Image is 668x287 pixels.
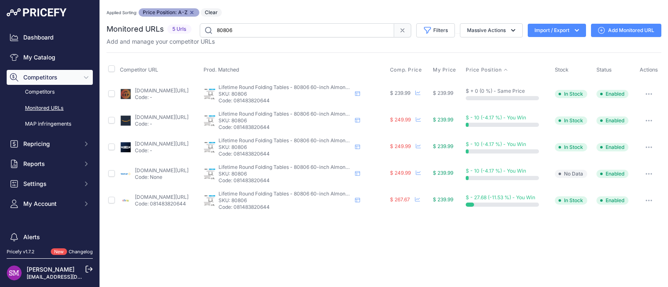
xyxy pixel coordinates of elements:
[460,23,523,37] button: Massive Actions
[219,84,443,90] span: Lifetime Round Folding Tables - 80806 60-inch Almond Fold-in-Half Table - Almond - 60 inches
[596,116,628,125] span: Enabled
[107,37,215,46] p: Add and manage your competitor URLs
[23,200,78,208] span: My Account
[596,90,628,98] span: Enabled
[528,24,586,37] button: Import / Export
[201,8,222,17] button: Clear
[51,248,67,255] span: New
[23,160,78,168] span: Reports
[433,170,453,176] span: $ 239.99
[7,248,35,255] div: Pricefy v1.7.2
[7,196,93,211] button: My Account
[466,114,526,121] span: $ - 10 (-4.17 %) - You Win
[390,90,410,96] span: $ 239.99
[7,85,93,99] a: Competitors
[433,67,456,73] span: My Price
[640,67,658,73] span: Actions
[390,67,424,73] button: Comp. Price
[219,171,352,177] p: SKU: 80806
[390,170,411,176] span: $ 249.99
[555,170,587,178] span: No Data
[204,67,239,73] span: Prod. Matched
[7,176,93,191] button: Settings
[139,8,199,17] span: Price Position: A-Z
[219,124,352,131] p: Code: 081483820644
[7,136,93,151] button: Repricing
[555,90,587,98] span: In Stock
[7,8,67,17] img: Pricefy Logo
[135,147,189,154] p: Code: -
[466,67,508,73] button: Price Position
[466,67,502,73] span: Price Position
[135,141,189,147] a: [DOMAIN_NAME][URL]
[200,23,394,37] input: Search
[27,266,74,273] a: [PERSON_NAME]
[219,164,443,170] span: Lifetime Round Folding Tables - 80806 60-inch Almond Fold-in-Half Table - Almond - 60 inches
[466,168,526,174] span: $ - 10 (-4.17 %) - You Win
[219,111,443,117] span: Lifetime Round Folding Tables - 80806 60-inch Almond Fold-in-Half Table - Almond - 60 inches
[219,144,352,151] p: SKU: 80806
[390,196,410,203] span: $ 267.67
[555,116,587,125] span: In Stock
[433,90,453,96] span: $ 239.99
[555,196,587,205] span: In Stock
[23,140,78,148] span: Repricing
[596,67,612,73] span: Status
[219,191,443,197] span: Lifetime Round Folding Tables - 80806 60-inch Almond Fold-in-Half Table - Almond - 60 inches
[107,10,137,15] small: Applied Sorting:
[135,194,189,200] a: [DOMAIN_NAME][URL]
[433,116,453,123] span: $ 239.99
[219,117,352,124] p: SKU: 80806
[596,196,628,205] span: Enabled
[596,170,628,178] span: Enabled
[135,87,189,94] a: [DOMAIN_NAME][URL]
[23,180,78,188] span: Settings
[7,230,93,245] a: Alerts
[219,91,352,97] p: SKU: 80806
[416,23,455,37] button: Filters
[390,143,411,149] span: $ 249.99
[390,116,411,123] span: $ 249.99
[433,143,453,149] span: $ 239.99
[135,167,189,173] a: [DOMAIN_NAME][URL]
[7,70,93,85] button: Competitors
[219,197,352,204] p: SKU: 80806
[135,114,189,120] a: [DOMAIN_NAME][URL]
[219,137,443,143] span: Lifetime Round Folding Tables - 80806 60-inch Almond Fold-in-Half Table - Almond - 60 inches
[466,88,525,94] span: $ + 0 (0 %) - Same Price
[591,24,661,37] a: Add Monitored URL
[433,196,453,203] span: $ 239.99
[7,101,93,116] a: Monitored URLs
[390,67,422,73] span: Comp. Price
[7,156,93,171] button: Reports
[167,25,191,34] span: 5 Urls
[7,30,93,45] a: Dashboard
[466,141,526,147] span: $ - 10 (-4.17 %) - You Win
[7,30,93,276] nav: Sidebar
[466,194,535,200] span: $ - 27.68 (-11.53 %) - You Win
[27,274,114,280] a: [EMAIL_ADDRESS][DOMAIN_NAME]
[135,121,189,127] p: Code: -
[7,50,93,65] a: My Catalog
[135,200,189,207] p: Code: 081483820644
[69,249,93,255] a: Changelog
[23,73,78,82] span: Competitors
[596,143,628,151] span: Enabled
[433,67,458,73] button: My Price
[135,174,189,181] p: Code: None
[219,151,352,157] p: Code: 081483820644
[120,67,158,73] span: Competitor URL
[219,177,352,184] p: Code: 081483820644
[555,143,587,151] span: In Stock
[107,23,164,35] h2: Monitored URLs
[555,67,569,73] span: Stock
[219,204,352,210] p: Code: 081483820644
[135,94,189,101] p: Code: -
[219,97,352,104] p: Code: 081483820644
[7,117,93,131] a: MAP infringements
